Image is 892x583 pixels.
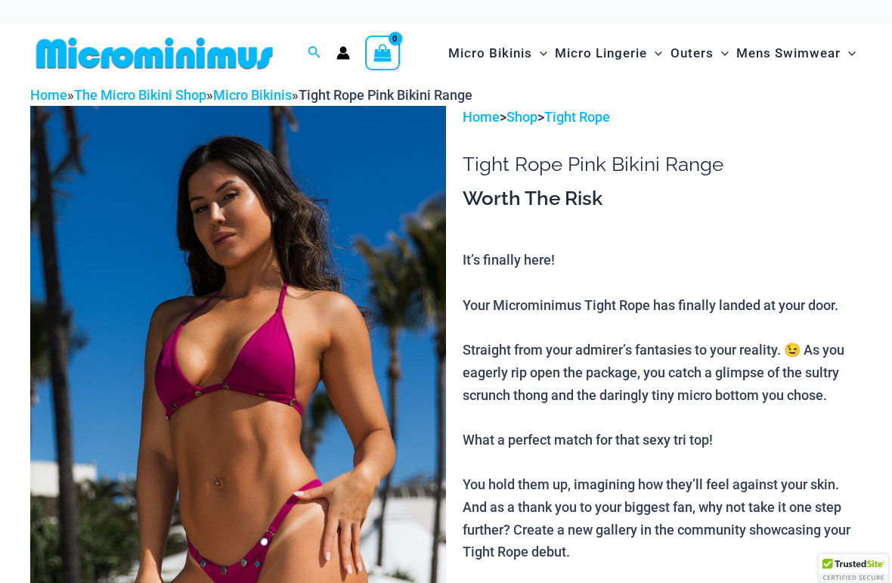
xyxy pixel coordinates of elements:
a: Home [463,109,500,125]
a: Micro Bikinis [213,87,292,103]
span: Outers [671,34,714,73]
h3: Worth The Risk [463,186,862,212]
span: Menu Toggle [532,34,547,73]
span: Menu Toggle [647,34,662,73]
a: OutersMenu ToggleMenu Toggle [667,30,732,76]
span: Tight Rope Pink Bikini Range [299,87,472,103]
a: Micro BikinisMenu ToggleMenu Toggle [444,30,551,76]
span: Menu Toggle [714,34,729,73]
a: Micro LingerieMenu ToggleMenu Toggle [551,30,666,76]
span: Mens Swimwear [736,34,841,73]
a: Shop [506,109,537,125]
nav: Site Navigation [442,28,862,79]
span: Menu Toggle [841,34,856,73]
span: Micro Bikinis [448,34,532,73]
a: Tight Rope [544,109,610,125]
p: > > [463,106,862,129]
div: TrustedSite Certified [819,554,888,583]
a: Account icon link [336,46,350,60]
h1: Tight Rope Pink Bikini Range [463,153,862,176]
a: Mens SwimwearMenu ToggleMenu Toggle [732,30,859,76]
a: Search icon link [308,44,321,63]
span: Micro Lingerie [555,34,647,73]
span: » » » [30,87,472,103]
a: Home [30,87,67,103]
img: MM SHOP LOGO FLAT [30,36,279,70]
a: The Micro Bikini Shop [74,87,206,103]
a: View Shopping Cart, empty [365,36,400,70]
